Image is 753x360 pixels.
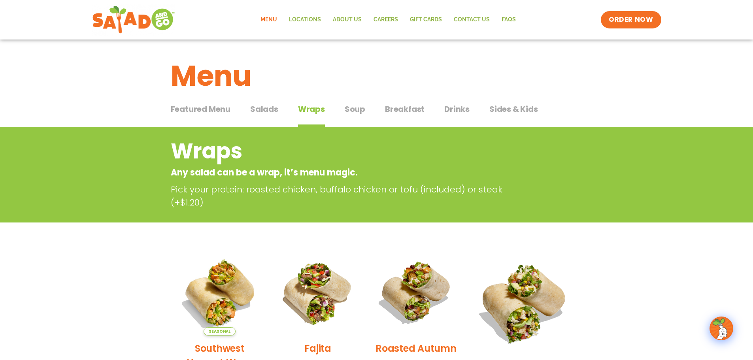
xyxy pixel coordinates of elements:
[373,249,459,335] img: Product photo for Roasted Autumn Wrap
[171,55,583,97] h1: Menu
[385,103,425,115] span: Breakfast
[171,183,523,209] p: Pick your protein: roasted chicken, buffalo chicken or tofu (included) or steak (+$1.20)
[444,103,470,115] span: Drinks
[255,11,522,29] nav: Menu
[327,11,368,29] a: About Us
[171,100,583,127] div: Tabbed content
[171,166,519,179] p: Any salad can be a wrap, it’s menu magic.
[496,11,522,29] a: FAQs
[609,15,653,25] span: ORDER NOW
[171,103,230,115] span: Featured Menu
[471,249,577,355] img: Product photo for BBQ Ranch Wrap
[601,11,661,28] a: ORDER NOW
[489,103,538,115] span: Sides & Kids
[177,249,263,335] img: Product photo for Southwest Harvest Wrap
[298,103,325,115] span: Wraps
[283,11,327,29] a: Locations
[404,11,448,29] a: GIFT CARDS
[255,11,283,29] a: Menu
[171,135,519,167] h2: Wraps
[345,103,365,115] span: Soup
[368,11,404,29] a: Careers
[275,249,361,335] img: Product photo for Fajita Wrap
[710,317,732,339] img: wpChatIcon
[448,11,496,29] a: Contact Us
[204,327,236,335] span: Seasonal
[304,341,331,355] h2: Fajita
[92,4,176,36] img: new-SAG-logo-768×292
[376,341,457,355] h2: Roasted Autumn
[250,103,278,115] span: Salads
